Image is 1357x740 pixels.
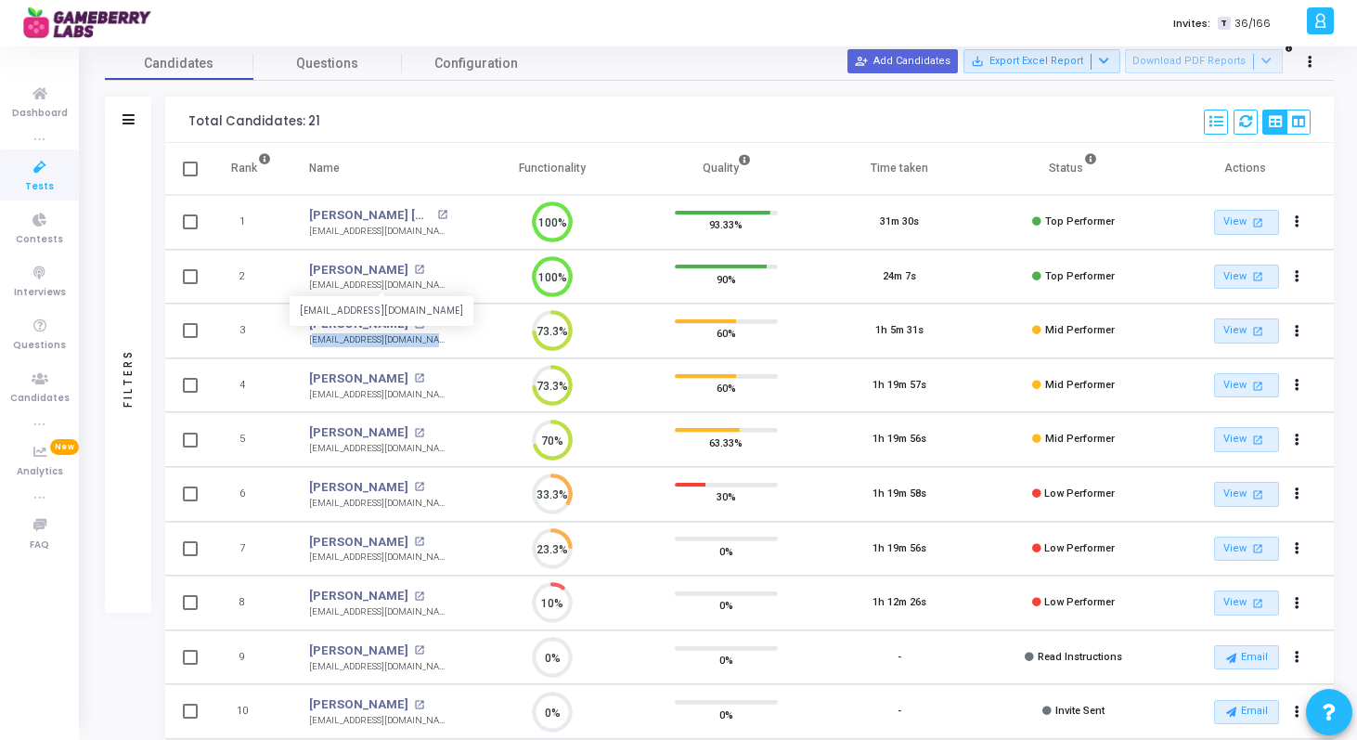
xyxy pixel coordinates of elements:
button: Actions [1285,210,1311,236]
th: Quality [640,143,813,195]
div: 1h 19m 57s [872,378,926,394]
div: Name [309,158,340,178]
div: 1h 19m 58s [872,487,926,502]
th: Rank [212,143,291,195]
button: Add Candidates [847,49,958,73]
td: 9 [212,630,291,685]
button: Actions [1285,699,1311,725]
span: Mid Performer [1045,324,1115,336]
span: 0% [719,705,733,723]
a: View [1214,591,1279,616]
div: 1h 19m 56s [872,432,926,448]
span: Invite Sent [1055,705,1105,717]
div: [EMAIL_ADDRESS][DOMAIN_NAME] [290,297,473,326]
mat-icon: open_in_new [414,265,424,275]
td: 5 [212,412,291,467]
button: Actions [1285,264,1311,290]
mat-icon: open_in_new [1249,214,1265,230]
a: [PERSON_NAME] [309,423,408,442]
td: 3 [212,304,291,358]
div: [EMAIL_ADDRESS][DOMAIN_NAME] [309,551,447,565]
div: Total Candidates: 21 [188,114,320,129]
span: Interviews [14,285,66,301]
a: View [1214,265,1279,290]
mat-icon: open_in_new [1249,487,1265,502]
span: 60% [717,379,736,397]
a: View [1214,482,1279,507]
a: [PERSON_NAME] [309,642,408,660]
span: Dashboard [12,106,68,122]
td: 8 [212,576,291,630]
div: Filters [120,276,136,480]
span: Tests [25,179,54,195]
button: Actions [1285,372,1311,398]
mat-icon: open_in_new [1249,268,1265,284]
a: [PERSON_NAME] [309,370,408,388]
div: Time taken [871,158,928,178]
span: Questions [253,54,402,73]
div: 1h 5m 31s [875,323,924,339]
button: Email [1214,645,1279,669]
span: Low Performer [1044,487,1115,500]
div: 31m 30s [880,214,919,230]
mat-icon: save_alt [971,55,984,68]
span: 30% [717,487,736,506]
mat-icon: open_in_new [414,537,424,547]
mat-icon: open_in_new [1249,595,1265,611]
span: Mid Performer [1045,433,1115,445]
a: View [1214,537,1279,562]
span: Low Performer [1044,596,1115,608]
button: Actions [1285,536,1311,562]
button: Actions [1285,644,1311,670]
div: 1h 19m 56s [872,541,926,557]
span: FAQ [30,538,49,553]
label: Invites: [1173,16,1210,32]
span: Contests [16,232,63,248]
td: 1 [212,195,291,250]
mat-icon: open_in_new [414,645,424,656]
div: 24m 7s [883,269,916,285]
span: Candidates [105,54,253,73]
th: Functionality [466,143,640,195]
div: [EMAIL_ADDRESS][DOMAIN_NAME] [309,442,447,456]
span: 93.33% [709,215,743,234]
div: [EMAIL_ADDRESS][DOMAIN_NAME] [309,660,447,674]
span: Top Performer [1045,215,1115,227]
a: [PERSON_NAME] [309,587,408,605]
mat-icon: open_in_new [1249,540,1265,556]
mat-icon: open_in_new [414,482,424,492]
span: 0% [719,651,733,669]
span: Analytics [17,464,63,480]
div: [EMAIL_ADDRESS][DOMAIN_NAME] [309,605,447,619]
button: Actions [1285,482,1311,508]
mat-icon: person_add_alt [855,55,868,68]
mat-icon: open_in_new [1249,432,1265,448]
span: 0% [719,596,733,615]
a: View [1214,318,1279,344]
button: Export Excel Report [963,49,1120,73]
button: Actions [1285,427,1311,453]
span: Questions [13,338,66,354]
mat-icon: open_in_new [414,373,424,383]
td: 7 [212,522,291,577]
mat-icon: open_in_new [1249,378,1265,394]
a: [PERSON_NAME] [309,695,408,714]
a: View [1214,373,1279,398]
div: [EMAIL_ADDRESS][DOMAIN_NAME] [309,225,447,239]
span: 36/166 [1234,16,1271,32]
a: View [1214,427,1279,452]
button: Actions [1285,591,1311,617]
a: [PERSON_NAME] [309,533,408,552]
div: View Options [1262,110,1311,135]
span: Candidates [10,391,70,407]
img: logo [23,5,162,42]
a: [PERSON_NAME] [309,478,408,497]
td: 10 [212,684,291,739]
span: 90% [717,269,736,288]
span: Low Performer [1044,542,1115,554]
div: [EMAIL_ADDRESS][DOMAIN_NAME] [309,279,447,292]
div: [EMAIL_ADDRESS][DOMAIN_NAME] [309,714,447,728]
th: Actions [1160,143,1334,195]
